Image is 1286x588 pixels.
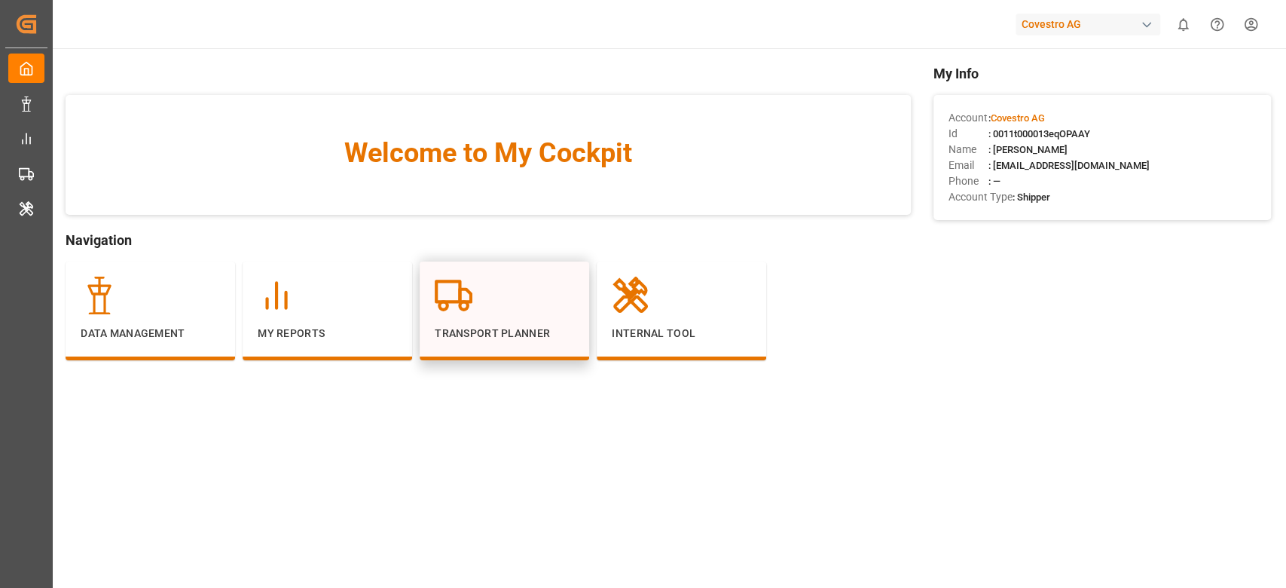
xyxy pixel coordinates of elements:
span: : [PERSON_NAME] [988,144,1068,155]
span: Id [948,126,988,142]
span: Email [948,158,988,173]
div: Covestro AG [1016,14,1160,35]
p: Transport Planner [435,326,574,341]
p: Internal Tool [612,326,751,341]
button: show 0 new notifications [1166,8,1200,41]
span: : [EMAIL_ADDRESS][DOMAIN_NAME] [988,160,1150,171]
span: Welcome to My Cockpit [96,133,880,173]
button: Covestro AG [1016,10,1166,38]
span: Phone [948,173,988,189]
span: : Shipper [1013,191,1050,203]
span: Name [948,142,988,158]
p: Data Management [81,326,220,341]
span: My Info [933,63,1272,84]
p: My Reports [258,326,397,341]
span: : [988,112,1045,124]
span: Account [948,110,988,126]
button: Help Center [1200,8,1234,41]
span: Navigation [66,230,910,250]
span: : — [988,176,1000,187]
span: Covestro AG [991,112,1045,124]
span: : 0011t000013eqOPAAY [988,128,1090,139]
span: Account Type [948,189,1013,205]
